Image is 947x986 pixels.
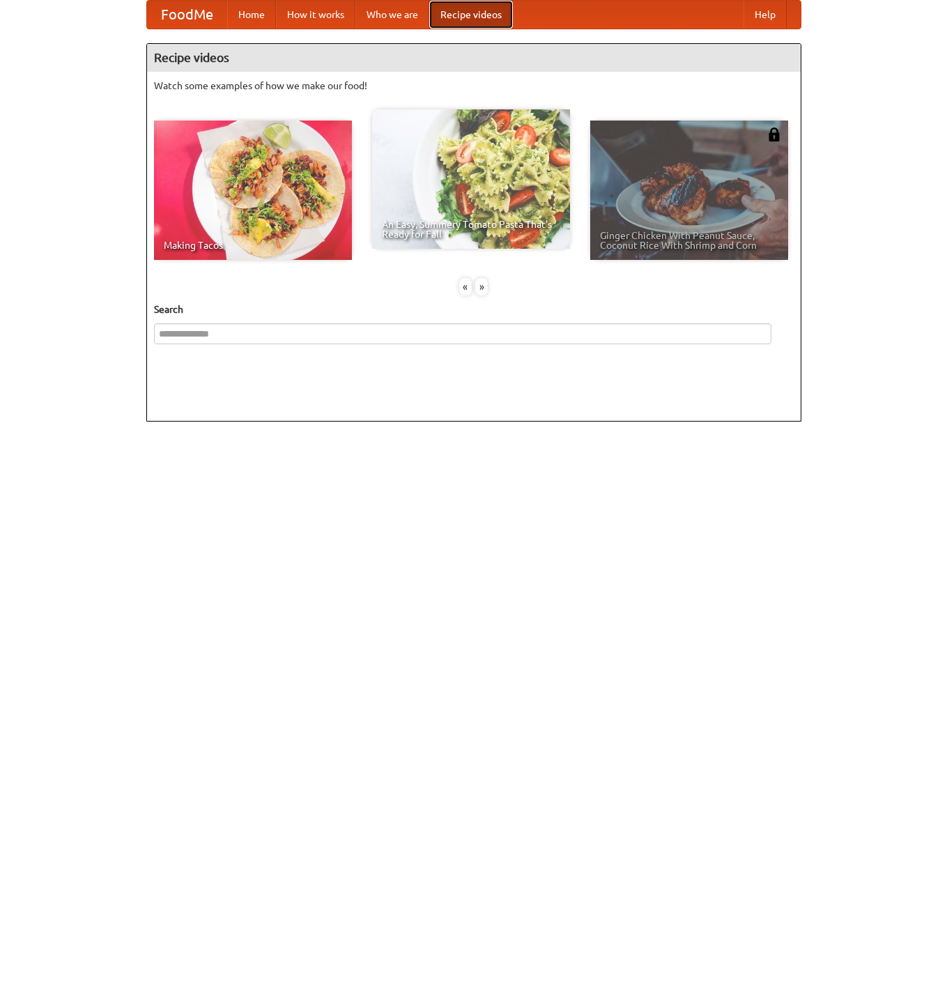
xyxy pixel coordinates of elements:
h5: Search [154,302,794,316]
a: How it works [276,1,355,29]
a: Home [227,1,276,29]
div: » [475,278,488,295]
a: An Easy, Summery Tomato Pasta That's Ready for Fall [372,109,570,249]
h4: Recipe videos [147,44,801,72]
span: Making Tacos [164,240,342,250]
img: 483408.png [767,128,781,141]
a: Recipe videos [429,1,513,29]
a: Who we are [355,1,429,29]
div: « [459,278,472,295]
a: Making Tacos [154,121,352,260]
a: FoodMe [147,1,227,29]
a: Help [744,1,787,29]
span: An Easy, Summery Tomato Pasta That's Ready for Fall [382,219,560,239]
p: Watch some examples of how we make our food! [154,79,794,93]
